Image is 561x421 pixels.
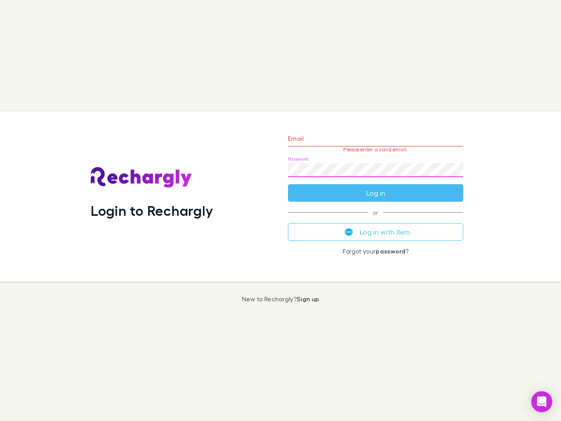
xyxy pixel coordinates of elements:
[345,228,353,236] img: Xero's logo
[297,295,319,303] a: Sign up
[91,202,213,219] h1: Login to Rechargly
[531,391,552,412] div: Open Intercom Messenger
[288,223,463,241] button: Log in with Xero
[288,146,463,153] p: Please enter a valid email.
[91,167,192,188] img: Rechargly's Logo
[242,296,320,303] p: New to Rechargly?
[376,247,405,255] a: password
[288,184,463,202] button: Log in
[288,156,309,162] label: Password
[288,248,463,255] p: Forgot your ?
